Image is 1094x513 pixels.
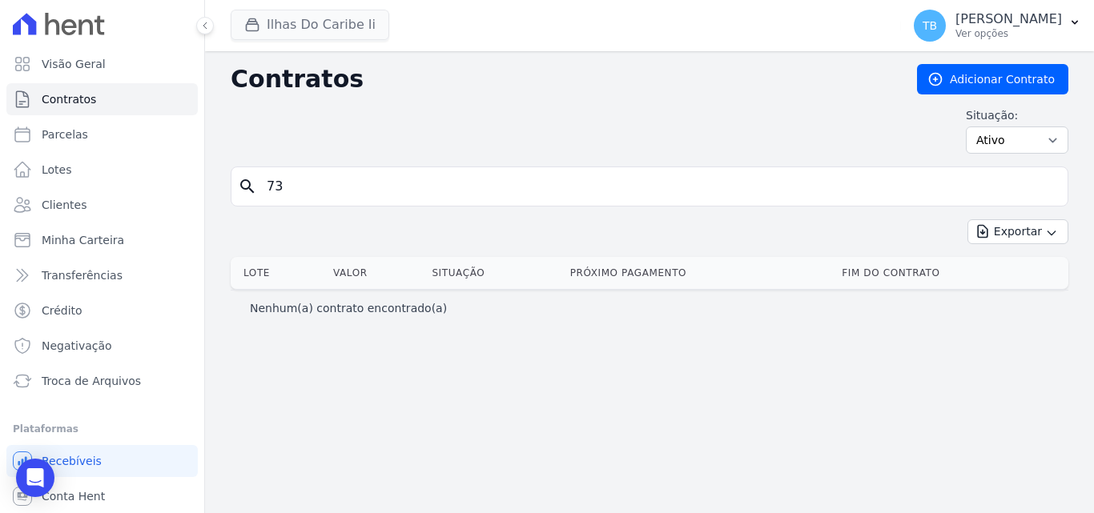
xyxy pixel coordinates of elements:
[967,219,1068,244] button: Exportar
[6,445,198,477] a: Recebíveis
[955,27,1062,40] p: Ver opções
[42,232,124,248] span: Minha Carteira
[16,459,54,497] div: Open Intercom Messenger
[257,170,1061,202] input: Buscar por nome do lote
[6,154,198,186] a: Lotes
[42,488,105,504] span: Conta Hent
[901,3,1094,48] button: TB [PERSON_NAME] Ver opções
[42,162,72,178] span: Lotes
[6,365,198,397] a: Troca de Arquivos
[231,257,327,289] th: Lote
[835,257,1068,289] th: Fim do Contrato
[917,64,1068,94] a: Adicionar Contrato
[42,126,88,142] span: Parcelas
[42,91,96,107] span: Contratos
[6,189,198,221] a: Clientes
[42,453,102,469] span: Recebíveis
[955,11,1062,27] p: [PERSON_NAME]
[42,197,86,213] span: Clientes
[6,48,198,80] a: Visão Geral
[42,303,82,319] span: Crédito
[6,224,198,256] a: Minha Carteira
[327,257,425,289] th: Valor
[42,373,141,389] span: Troca de Arquivos
[6,330,198,362] a: Negativação
[425,257,563,289] th: Situação
[231,65,891,94] h2: Contratos
[42,56,106,72] span: Visão Geral
[42,267,123,283] span: Transferências
[6,295,198,327] a: Crédito
[13,419,191,439] div: Plataformas
[6,83,198,115] a: Contratos
[6,480,198,512] a: Conta Hent
[6,259,198,291] a: Transferências
[966,107,1068,123] label: Situação:
[231,10,389,40] button: Ilhas Do Caribe Ii
[238,177,257,196] i: search
[42,338,112,354] span: Negativação
[250,300,447,316] p: Nenhum(a) contrato encontrado(a)
[6,118,198,150] a: Parcelas
[923,20,937,31] span: TB
[564,257,836,289] th: Próximo Pagamento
